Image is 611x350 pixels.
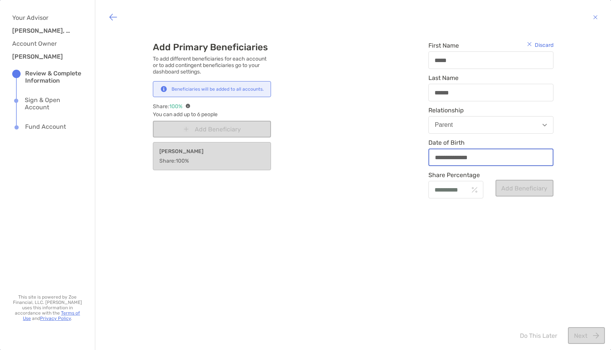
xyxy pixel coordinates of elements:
[593,13,598,22] img: button icon
[542,124,547,126] img: Open dropdown arrow
[12,40,77,47] h4: Account Owner
[172,86,264,92] div: Beneficiaries will be added to all accounts.
[159,86,168,92] img: Notification icon
[429,187,469,193] input: Share Percentageinput icon
[153,56,271,75] p: To add different beneficiaries for each account or to add contingent beneficiaries go to your das...
[428,139,553,146] span: Date of Birth
[153,111,271,118] span: You can add up to 6 people
[25,70,83,84] div: Review & Complete Information
[12,14,77,21] h4: Your Advisor
[428,116,553,134] button: Parent
[153,42,271,53] h3: Add Primary Beneficiaries
[12,53,73,60] h3: [PERSON_NAME]
[527,42,532,46] img: cross
[169,103,183,110] em: 100 %
[429,154,553,161] input: Date of Birth
[25,123,66,131] div: Fund Account
[12,294,83,321] p: This site is powered by Zoe Financial, LLC. [PERSON_NAME] uses this information in accordance wit...
[428,107,553,114] span: Relationship
[25,96,83,111] div: Sign & Open Account
[435,121,453,128] div: Parent
[527,42,553,48] div: Discard
[40,316,71,321] a: Privacy Policy
[428,42,553,49] span: First Name
[428,74,553,82] span: Last Name
[429,89,553,96] input: Last Name
[472,187,477,193] img: input icon
[109,13,118,22] img: button icon
[186,104,190,108] img: info
[12,27,73,34] h3: [PERSON_NAME], CFP®, CIMA, CEPA
[428,171,483,179] span: Share Percentage
[153,103,183,110] span: Share:
[429,57,553,64] input: First Name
